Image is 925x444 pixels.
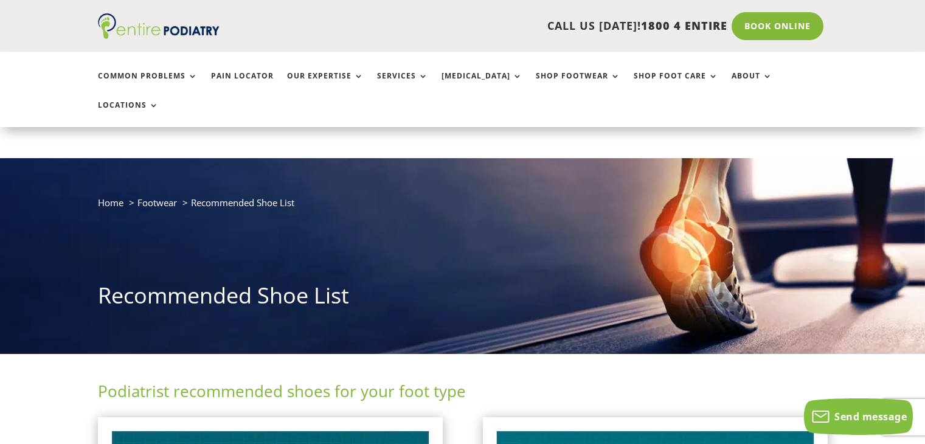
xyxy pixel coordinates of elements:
[641,18,727,33] span: 1800 4 ENTIRE
[266,18,727,34] p: CALL US [DATE]!
[377,72,428,98] a: Services
[98,280,828,317] h1: Recommended Shoe List
[98,101,159,127] a: Locations
[211,72,274,98] a: Pain Locator
[98,380,828,408] h2: Podiatrist recommended shoes for your foot type
[834,410,907,423] span: Send message
[732,72,772,98] a: About
[634,72,718,98] a: Shop Foot Care
[98,195,828,220] nav: breadcrumb
[287,72,364,98] a: Our Expertise
[98,196,123,209] a: Home
[191,196,294,209] span: Recommended Shoe List
[536,72,620,98] a: Shop Footwear
[732,12,823,40] a: Book Online
[98,72,198,98] a: Common Problems
[442,72,522,98] a: [MEDICAL_DATA]
[98,13,220,39] img: logo (1)
[98,29,220,41] a: Entire Podiatry
[804,398,913,435] button: Send message
[137,196,177,209] a: Footwear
